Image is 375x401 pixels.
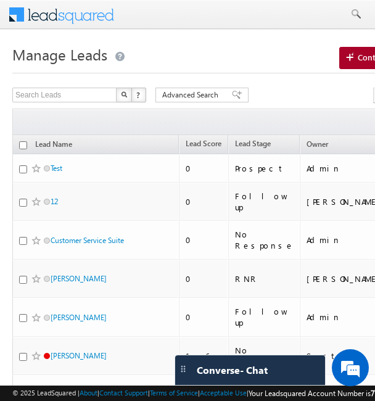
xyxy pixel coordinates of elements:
a: Acceptable Use [200,389,247,397]
div: 0 [186,234,223,246]
input: Check all records [19,141,27,149]
a: Terms of Service [150,389,198,397]
img: carter-drag [178,364,188,374]
div: 0 [186,163,223,174]
a: Lead Stage [229,137,277,153]
div: No Response [235,345,294,367]
div: 0 [186,196,223,207]
a: [PERSON_NAME] [51,274,107,283]
div: Follow up [235,191,294,213]
span: Lead Score [186,139,221,148]
div: 16 [186,350,223,362]
span: Manage Leads [12,44,107,64]
div: RNR [235,273,294,284]
a: 12 [51,197,58,206]
div: Prospect [235,163,294,174]
button: ? [131,88,146,102]
a: Customer Service Suite [51,236,124,245]
span: Owner [307,139,328,149]
div: 0 [186,312,223,323]
a: About [80,389,97,397]
div: Follow up [235,306,294,328]
div: No Response [235,229,294,251]
a: [PERSON_NAME] [51,313,107,322]
span: Lead Stage [235,139,271,148]
span: Advanced Search [162,89,222,101]
a: Lead Name [29,138,78,154]
a: Test [51,163,62,173]
span: ? [136,89,142,100]
img: Search [121,91,127,97]
div: 0 [186,273,223,284]
a: Lead Score [179,137,228,153]
a: [PERSON_NAME] [51,351,107,360]
span: Converse - Chat [197,365,268,376]
a: Contact Support [99,389,148,397]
